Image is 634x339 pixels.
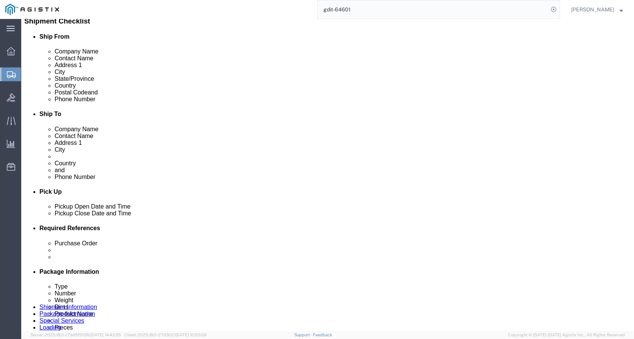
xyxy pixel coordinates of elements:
span: Client: 2025.18.0-27d3021 [124,333,206,337]
span: [DATE] 10:20:09 [176,333,206,337]
img: logo [5,4,59,15]
a: Support [294,333,313,337]
iframe: FS Legacy Container [21,19,634,331]
span: Rhonda Seales [571,5,614,14]
button: [PERSON_NAME] [571,5,623,14]
span: Server: 2025.18.0-c7ad5f513fb [30,333,121,337]
span: [DATE] 14:43:55 [90,333,121,337]
span: Copyright © [DATE]-[DATE] Agistix Inc., All Rights Reserved [508,332,625,338]
a: Feedback [313,333,332,337]
input: Search for shipment number, reference number [318,0,548,19]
